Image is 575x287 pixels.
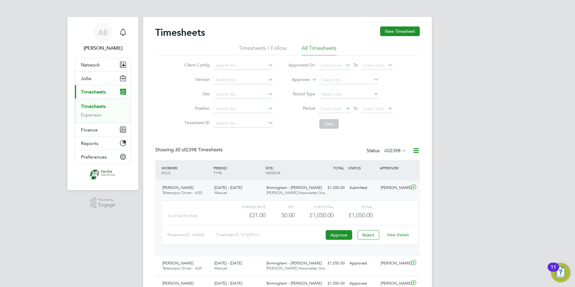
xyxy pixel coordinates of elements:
[319,90,379,99] input: Select one
[295,210,334,220] div: £1,050.00
[183,120,210,125] label: Timesheet ID
[227,203,266,210] div: Charge rate
[319,119,339,129] button: Filter
[349,211,373,219] span: £1,050.00
[183,106,210,111] label: Position
[81,89,106,95] span: Timesheets
[99,202,115,208] span: Engage
[81,127,98,133] span: Finance
[183,62,210,68] label: Client Config
[378,258,410,268] div: [PERSON_NAME]
[266,261,322,266] span: Birmingham - [PERSON_NAME]
[75,72,131,85] button: Jobs
[75,170,131,179] a: Go to home page
[214,281,242,286] span: [DATE] - [DATE]
[168,214,197,218] span: Flat rate (£/HR)
[387,232,409,237] a: View Details
[75,58,131,71] button: Network
[295,203,334,210] div: Sub Total
[352,104,359,112] span: To
[81,76,91,81] span: Jobs
[266,281,322,286] span: Birmingham - [PERSON_NAME]
[288,91,315,97] label: Period Type
[326,230,352,240] button: Approve
[183,91,210,97] label: Site
[81,112,101,118] a: Expenses
[162,266,202,271] span: Telescopic Driver - A35
[162,261,193,266] span: [PERSON_NAME]
[214,119,273,128] input: Search for...
[302,45,337,55] li: All Timesheets
[273,165,274,170] span: /
[162,281,193,286] span: [PERSON_NAME]
[266,185,322,190] span: Birmingham - [PERSON_NAME]
[81,62,100,68] span: Network
[214,261,242,266] span: [DATE] - [DATE]
[75,85,131,98] button: Timesheets
[162,185,193,190] span: [PERSON_NAME]
[90,197,116,209] a: Powered byEngage
[167,230,216,240] div: Placement ID: 145458
[99,197,115,202] span: Powered by
[316,258,347,268] div: £1,050.00
[175,147,186,153] span: 30 of
[81,103,106,109] a: Timesheets
[390,148,401,154] span: 2398
[81,140,98,146] span: Reports
[81,154,107,160] span: Preferences
[347,162,378,173] div: STATUS
[320,106,342,111] span: Select date
[161,170,171,175] span: ROLE
[347,258,378,268] div: Approved
[75,150,131,163] button: Preferences
[216,230,324,240] div: Timesheet ID: TS1829317
[227,210,266,220] div: £21.00
[283,77,310,83] label: Approver
[266,170,280,175] span: VENDOR
[214,105,273,113] input: Search for...
[333,165,344,170] span: TOTAL
[183,77,210,82] label: Vendor
[363,63,384,68] span: Select date
[75,123,131,136] button: Finance
[75,23,131,52] a: AB[PERSON_NAME]
[214,170,222,175] span: TYPE
[266,190,329,195] span: [PERSON_NAME] Associates Gro…
[175,147,223,153] span: 2398 Timesheets
[214,266,227,271] span: Manual
[177,165,178,170] span: /
[90,170,116,179] img: cra-cro-logo-retina.png
[380,26,420,36] button: New Timesheet
[264,162,316,178] div: SITE
[214,185,242,190] span: [DATE] - [DATE]
[67,17,138,190] nav: Main navigation
[160,162,212,178] div: WORKER
[266,266,329,271] span: [PERSON_NAME] Associates Gro…
[75,137,131,150] button: Reports
[266,210,295,220] div: 50.00
[347,183,378,193] div: Submitted
[288,106,315,111] label: Period
[98,29,108,36] span: AB
[352,61,359,69] span: To
[162,190,202,195] span: Telescopic Driver - A35
[378,183,410,193] div: [PERSON_NAME]
[378,162,410,173] div: APPROVER
[212,162,264,178] div: PERIOD
[367,147,408,155] div: Status
[155,26,205,39] h2: Timesheets
[363,106,384,111] span: Select date
[319,76,379,84] input: Search for...
[320,63,342,68] span: Select date
[239,45,287,55] li: Timesheets I Follow
[226,165,228,170] span: /
[214,90,273,99] input: Search for...
[214,61,273,70] input: Search for...
[334,203,372,210] div: Total
[214,76,273,84] input: Search for...
[384,148,407,154] label: All
[551,263,570,282] button: Open Resource Center, 11 new notifications
[316,183,347,193] div: £1,050.00
[75,98,131,123] div: Timesheets
[358,230,379,240] button: Reject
